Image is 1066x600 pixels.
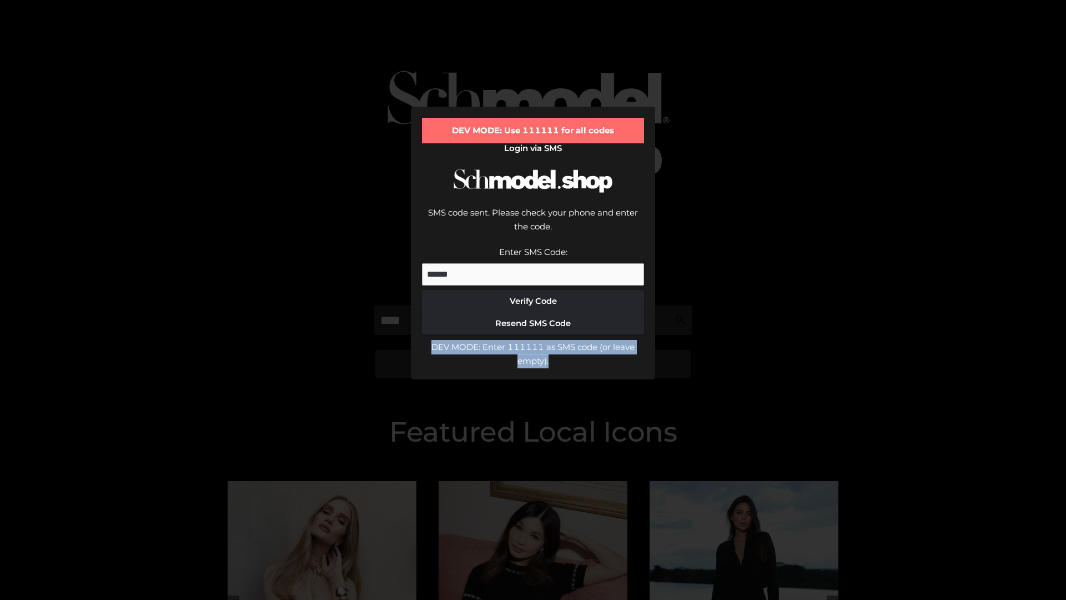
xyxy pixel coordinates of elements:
img: Schmodel Logo [450,159,616,203]
label: Enter SMS Code: [499,247,567,257]
div: SMS code sent. Please check your phone and enter the code. [422,206,644,245]
div: DEV MODE: Use 111111 for all codes [422,118,644,143]
button: Resend SMS Code [422,312,644,334]
h2: Login via SMS [422,143,644,153]
button: Verify Code [422,290,644,312]
div: DEV MODE: Enter 111111 as SMS code (or leave empty). [422,340,644,368]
